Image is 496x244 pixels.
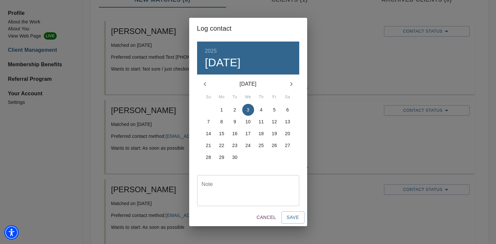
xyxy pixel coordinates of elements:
p: 9 [234,118,236,125]
button: 18 [255,128,267,139]
p: 11 [259,118,264,125]
span: Sa [282,94,294,101]
button: 19 [269,128,280,139]
p: 22 [219,142,224,149]
p: 19 [272,130,277,137]
button: 26 [269,139,280,151]
p: 2 [234,107,236,113]
button: 3 [242,104,254,116]
span: Mo [216,94,228,101]
button: 22 [216,139,228,151]
p: 6 [286,107,289,113]
p: 17 [246,130,251,137]
button: Cancel [254,211,278,224]
p: 1 [220,107,223,113]
p: 27 [285,142,290,149]
span: Fr [269,94,280,101]
p: 20 [285,130,290,137]
button: 29 [216,151,228,163]
p: 26 [272,142,277,149]
button: 28 [203,151,215,163]
button: [DATE] [205,56,241,70]
button: 10 [242,116,254,128]
p: 24 [246,142,251,149]
span: Save [287,213,299,222]
button: 12 [269,116,280,128]
button: 8 [216,116,228,128]
p: 28 [206,154,211,161]
p: 30 [232,154,238,161]
p: 4 [260,107,263,113]
span: Tu [229,94,241,101]
button: 16 [229,128,241,139]
p: 25 [259,142,264,149]
div: Accessibility Menu [4,225,19,240]
button: 23 [229,139,241,151]
p: 16 [232,130,238,137]
button: 7 [203,116,215,128]
button: 11 [255,116,267,128]
button: 4 [255,104,267,116]
p: 14 [206,130,211,137]
p: 18 [259,130,264,137]
button: 21 [203,139,215,151]
button: 25 [255,139,267,151]
p: 8 [220,118,223,125]
p: 3 [247,107,249,113]
span: Cancel [256,213,276,222]
button: 2025 [205,46,217,56]
button: 17 [242,128,254,139]
p: [DATE] [213,80,283,88]
p: 5 [273,107,276,113]
button: 13 [282,116,294,128]
button: 27 [282,139,294,151]
button: 9 [229,116,241,128]
p: 21 [206,142,211,149]
button: 1 [216,104,228,116]
p: 29 [219,154,224,161]
span: Su [203,94,215,101]
button: Save [281,211,305,224]
button: 2 [229,104,241,116]
p: 12 [272,118,277,125]
button: 6 [282,104,294,116]
button: 14 [203,128,215,139]
span: Th [255,94,267,101]
span: We [242,94,254,101]
p: 13 [285,118,290,125]
p: 10 [246,118,251,125]
p: 23 [232,142,238,149]
button: 15 [216,128,228,139]
p: 15 [219,130,224,137]
p: 7 [207,118,210,125]
button: 30 [229,151,241,163]
button: 20 [282,128,294,139]
h2: Log contact [197,23,299,34]
button: 5 [269,104,280,116]
button: 24 [242,139,254,151]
